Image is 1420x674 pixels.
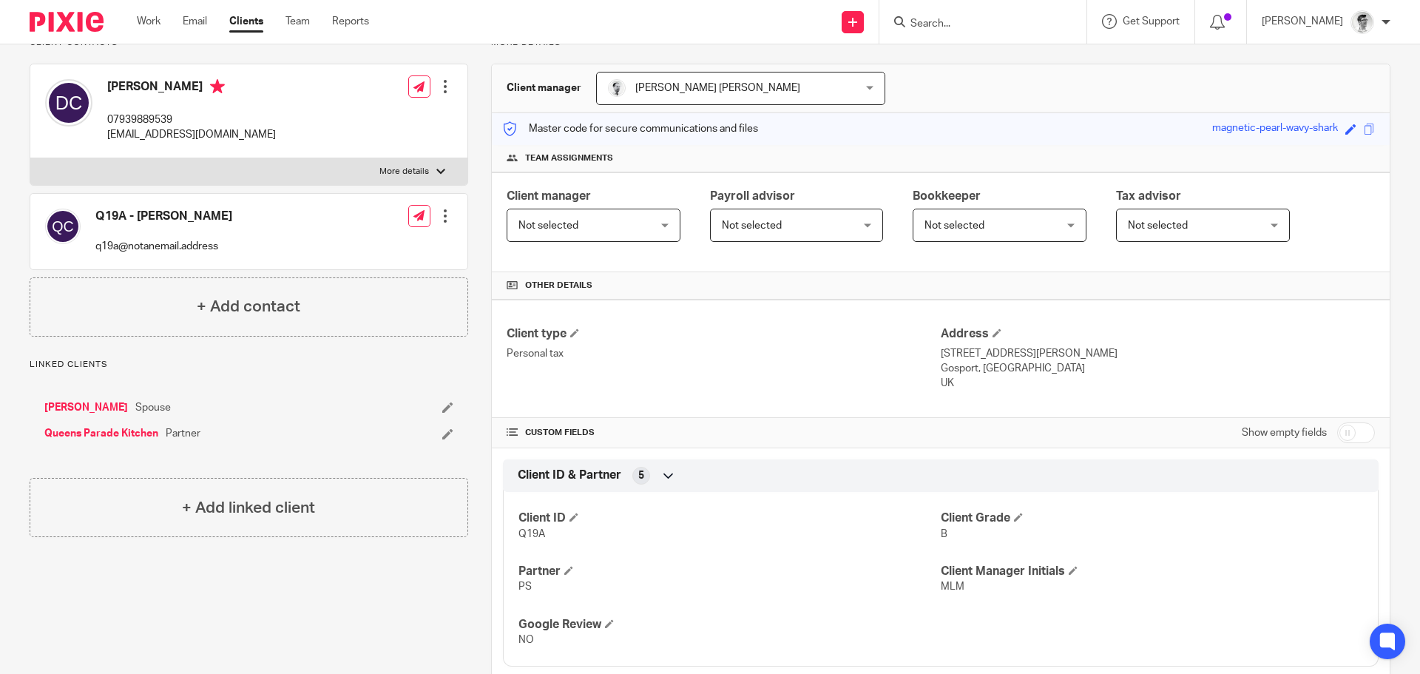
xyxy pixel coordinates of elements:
a: Work [137,14,160,29]
label: Show empty fields [1242,425,1327,440]
a: Reports [332,14,369,29]
span: Not selected [924,220,984,231]
p: UK [941,376,1375,391]
h4: [PERSON_NAME] [107,79,276,98]
p: More details [379,166,429,178]
a: Clients [229,14,263,29]
input: Search [909,18,1042,31]
a: Team [285,14,310,29]
div: magnetic-pearl-wavy-shark [1212,121,1338,138]
h3: Client manager [507,81,581,95]
h4: Client type [507,326,941,342]
p: Linked clients [30,359,468,371]
h4: + Add contact [197,295,300,318]
span: Q19A [518,529,545,539]
span: Bookkeeper [913,190,981,202]
a: Queens Parade Kitchen [44,426,158,441]
h4: Client ID [518,510,941,526]
img: svg%3E [45,79,92,127]
span: Spouse [135,400,171,415]
h4: Google Review [518,617,941,633]
a: [PERSON_NAME] [44,400,128,415]
span: Not selected [1128,220,1188,231]
span: [PERSON_NAME] [PERSON_NAME] [635,83,800,93]
p: Gosport, [GEOGRAPHIC_DATA] [941,361,1375,376]
p: [STREET_ADDRESS][PERSON_NAME] [941,346,1375,361]
img: svg%3E [45,209,81,244]
h4: + Add linked client [182,496,315,519]
span: 5 [638,468,644,483]
span: Client manager [507,190,591,202]
p: [PERSON_NAME] [1262,14,1343,29]
span: PS [518,582,532,592]
span: Get Support [1123,16,1180,27]
img: Pixie [30,12,104,32]
p: [EMAIL_ADDRESS][DOMAIN_NAME] [107,127,276,142]
span: Partner [166,426,200,441]
span: Payroll advisor [710,190,795,202]
span: Not selected [722,220,782,231]
img: Adam_2025.jpg [1350,10,1374,34]
span: Client ID & Partner [518,468,621,483]
h4: Partner [518,564,941,579]
p: 07939889539 [107,112,276,127]
span: B [941,529,947,539]
h4: Q19A - [PERSON_NAME] [95,209,232,224]
p: q19a@notanemail.address [95,239,232,254]
h4: Address [941,326,1375,342]
p: Master code for secure communications and files [503,121,758,136]
img: Mass_2025.jpg [608,79,626,97]
span: Not selected [518,220,578,231]
h4: Client Manager Initials [941,564,1363,579]
span: Other details [525,280,592,291]
span: Tax advisor [1116,190,1181,202]
h4: CUSTOM FIELDS [507,427,941,439]
a: Email [183,14,207,29]
h4: Client Grade [941,510,1363,526]
span: Team assignments [525,152,613,164]
p: Personal tax [507,346,941,361]
span: NO [518,635,534,645]
i: Primary [210,79,225,94]
span: MLM [941,582,964,592]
